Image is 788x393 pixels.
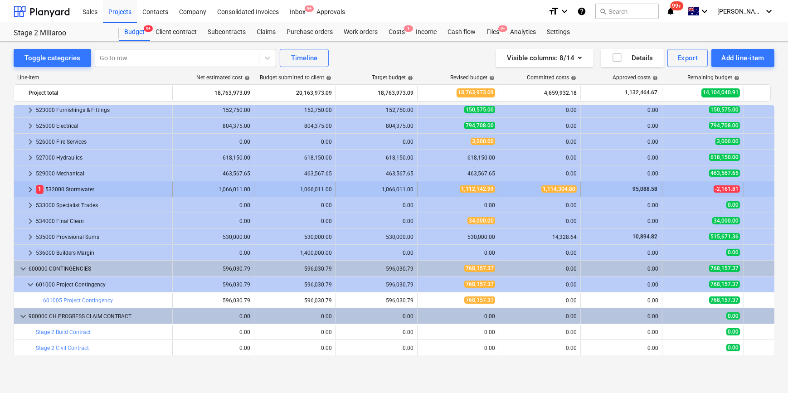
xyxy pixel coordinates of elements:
span: 9+ [498,25,507,32]
div: Details [612,52,653,64]
div: 0.00 [421,329,495,335]
div: 18,763,973.09 [176,86,250,100]
span: 0.00 [726,328,740,335]
div: 523000 Furnishings & Fittings [36,103,169,117]
div: Remaining budget [687,74,739,81]
span: help [406,75,413,81]
div: 618,150.00 [340,155,413,161]
div: 0.00 [503,218,577,224]
div: 0.00 [258,202,332,209]
div: Net estimated cost [196,74,250,81]
span: keyboard_arrow_down [18,311,29,322]
button: Add line-item [711,49,774,67]
div: 0.00 [421,313,495,320]
div: 0.00 [340,250,413,256]
a: Purchase orders [281,23,338,41]
div: Analytics [505,23,541,41]
span: keyboard_arrow_down [18,263,29,274]
div: 804,375.00 [340,123,413,129]
div: 152,750.00 [340,107,413,113]
span: keyboard_arrow_right [25,168,36,179]
div: 1,066,011.00 [340,186,413,193]
div: 14,328.64 [503,234,577,240]
div: Claims [251,23,281,41]
i: Knowledge base [577,6,586,17]
a: Subcontracts [202,23,251,41]
div: Visible columns : 8/14 [507,52,583,64]
a: Files9+ [481,23,505,41]
div: 0.00 [176,329,250,335]
div: 0.00 [503,329,577,335]
a: Costs1 [383,23,410,41]
div: 596,030.79 [340,266,413,272]
div: 804,375.00 [176,123,250,129]
a: Income [410,23,442,41]
div: 600000 CONTINGENCIES [29,262,169,276]
div: 463,567.65 [340,170,413,177]
div: 0.00 [340,202,413,209]
a: Stage 2 Build Contract [36,329,91,335]
span: 95,088.58 [632,186,658,192]
span: help [651,75,658,81]
span: 768,157.37 [464,265,495,272]
div: 618,150.00 [258,155,332,161]
div: 0.00 [584,155,658,161]
div: 0.00 [584,297,658,304]
div: 463,567.65 [258,170,332,177]
div: 0.00 [176,218,250,224]
div: 0.00 [258,345,332,351]
div: 527000 Hydraulics [36,150,169,165]
div: 0.00 [503,281,577,288]
span: 768,157.37 [709,296,740,304]
span: 0.00 [726,312,740,320]
div: 534000 Final Clean [36,214,169,228]
div: 0.00 [421,345,495,351]
button: Details [601,49,664,67]
button: Visible columns:8/14 [496,49,593,67]
span: 0.00 [726,201,740,209]
i: notifications [666,6,675,17]
div: 0.00 [503,250,577,256]
span: 0.00 [726,344,740,351]
a: Budget9+ [119,23,150,41]
span: 9+ [305,5,314,12]
i: keyboard_arrow_down [764,6,774,17]
div: 0.00 [584,345,658,351]
a: Work orders [338,23,383,41]
span: 515,671.36 [709,233,740,240]
div: 526000 Fire Services [36,135,169,149]
a: Settings [541,23,575,41]
div: 0.00 [421,250,495,256]
span: 794,708.00 [464,122,495,129]
span: 1,132,464.67 [624,89,658,97]
span: keyboard_arrow_right [25,200,36,211]
div: Budget [119,23,150,41]
div: 0.00 [584,250,658,256]
div: 530,000.00 [176,234,250,240]
span: 1 [36,185,44,194]
span: 463,567.65 [709,170,740,177]
div: 596,030.79 [340,297,413,304]
span: 150,575.00 [709,106,740,113]
button: Search [595,4,659,19]
div: Budget submitted to client [260,74,331,81]
div: 0.00 [503,170,577,177]
div: 0.00 [258,218,332,224]
div: 0.00 [584,266,658,272]
div: Export [677,52,698,64]
iframe: Chat Widget [743,349,788,393]
span: 3,000.00 [471,138,495,145]
div: 0.00 [176,139,250,145]
div: 0.00 [258,313,332,320]
div: 0.00 [584,313,658,320]
span: keyboard_arrow_right [25,184,36,195]
div: Client contract [150,23,202,41]
div: 0.00 [503,297,577,304]
div: 601000 Project Contingency [36,277,169,292]
div: 535000 Provisional Sums [36,230,169,244]
div: 0.00 [503,266,577,272]
button: Timeline [280,49,329,67]
div: 0.00 [503,313,577,320]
